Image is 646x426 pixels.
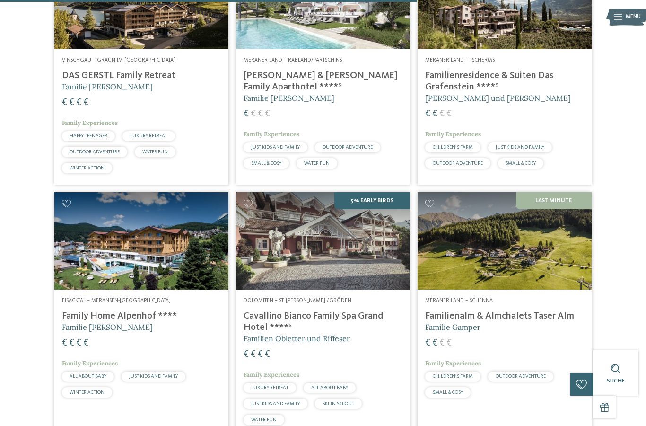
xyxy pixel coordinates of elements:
[70,150,120,154] span: OUTDOOR ADVENTURE
[418,192,592,290] img: Familienhotels gesucht? Hier findet ihr die besten!
[251,385,288,390] span: LUXURY RETREAT
[244,350,249,359] span: €
[439,109,445,119] span: €
[425,322,480,332] span: Familie Gamper
[433,374,473,379] span: CHILDREN’S FARM
[425,130,481,138] span: Family Experiences
[62,98,67,107] span: €
[439,338,445,348] span: €
[425,298,493,303] span: Meraner Land – Schenna
[62,322,153,332] span: Familie [PERSON_NAME]
[496,145,544,150] span: JUST KIDS AND FAMILY
[244,130,299,138] span: Family Experiences
[76,98,81,107] span: €
[251,161,281,166] span: SMALL & COSY
[251,417,277,422] span: WATER FUN
[129,374,178,379] span: JUST KIDS AND FAMILY
[62,82,153,91] span: Familie [PERSON_NAME]
[62,119,118,127] span: Family Experiences
[244,93,334,103] span: Familie [PERSON_NAME]
[323,401,354,406] span: SKI-IN SKI-OUT
[83,338,88,348] span: €
[244,109,249,119] span: €
[244,334,350,343] span: Familien Obletter und Riffeser
[62,359,118,367] span: Family Experiences
[607,378,625,384] span: Suche
[425,70,584,93] h4: Familienresidence & Suiten Das Grafenstein ****ˢ
[62,298,171,303] span: Eisacktal – Meransen-[GEOGRAPHIC_DATA]
[425,311,584,322] h4: Familienalm & Almchalets Taser Alm
[258,350,263,359] span: €
[244,70,402,93] h4: [PERSON_NAME] & [PERSON_NAME] Family Aparthotel ****ˢ
[251,350,256,359] span: €
[433,161,483,166] span: OUTDOOR ADVENTURE
[323,145,373,150] span: OUTDOOR ADVENTURE
[70,166,105,170] span: WINTER ACTION
[433,145,473,150] span: CHILDREN’S FARM
[70,374,106,379] span: ALL ABOUT BABY
[425,109,430,119] span: €
[425,57,495,63] span: Meraner Land – Tscherms
[244,298,351,303] span: Dolomiten – St. [PERSON_NAME] /Gröden
[244,311,402,333] h4: Cavallino Bianco Family Spa Grand Hotel ****ˢ
[251,145,300,150] span: JUST KIDS AND FAMILY
[62,311,221,322] h4: Family Home Alpenhof ****
[244,371,299,379] span: Family Experiences
[76,338,81,348] span: €
[311,385,348,390] span: ALL ABOUT BABY
[70,133,107,138] span: HAPPY TEENAGER
[54,192,228,290] img: Family Home Alpenhof ****
[425,359,481,367] span: Family Experiences
[446,109,452,119] span: €
[304,161,330,166] span: WATER FUN
[142,150,168,154] span: WATER FUN
[265,109,270,119] span: €
[62,70,221,81] h4: DAS GERSTL Family Retreat
[425,338,430,348] span: €
[236,192,410,290] img: Family Spa Grand Hotel Cavallino Bianco ****ˢ
[425,93,571,103] span: [PERSON_NAME] und [PERSON_NAME]
[62,338,67,348] span: €
[83,98,88,107] span: €
[70,390,105,395] span: WINTER ACTION
[69,98,74,107] span: €
[446,338,452,348] span: €
[432,109,437,119] span: €
[69,338,74,348] span: €
[258,109,263,119] span: €
[432,338,437,348] span: €
[130,133,167,138] span: LUXURY RETREAT
[62,57,175,63] span: Vinschgau – Graun im [GEOGRAPHIC_DATA]
[265,350,270,359] span: €
[251,401,300,406] span: JUST KIDS AND FAMILY
[433,390,463,395] span: SMALL & COSY
[506,161,536,166] span: SMALL & COSY
[496,374,546,379] span: OUTDOOR ADVENTURE
[244,57,342,63] span: Meraner Land – Rabland/Partschins
[251,109,256,119] span: €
